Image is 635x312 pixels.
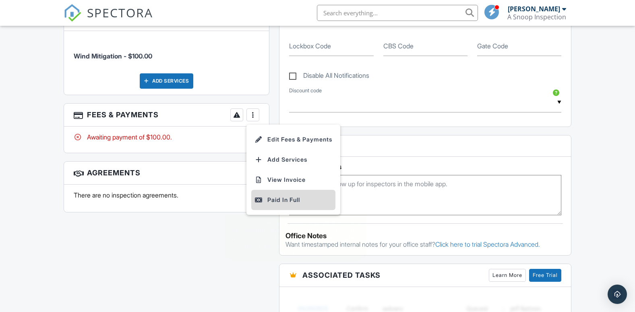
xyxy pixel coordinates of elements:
[74,52,152,60] span: Wind Mitigation - $100.00
[289,72,369,82] label: Disable All Notifications
[489,269,526,282] a: Learn More
[64,11,153,28] a: SPECTORA
[289,163,561,171] h5: Inspector Notes
[140,73,193,89] div: Add Services
[64,162,269,185] h3: Agreements
[477,36,561,56] input: Gate Code
[383,42,414,50] label: CBS Code
[302,270,381,281] span: Associated Tasks
[279,135,571,156] h3: Notes
[477,42,508,50] label: Gate Code
[608,285,627,304] div: Open Intercom Messenger
[529,269,561,282] a: Free Trial
[74,133,260,141] div: Awaiting payment of $100.00.
[285,232,565,240] div: Office Notes
[508,5,560,13] div: [PERSON_NAME]
[64,104,269,127] h3: Fees & Payments
[64,4,81,22] img: The Best Home Inspection Software - Spectora
[289,36,373,56] input: Lockbox Code
[317,5,478,21] input: Search everything...
[74,37,260,67] li: Service: Wind Mitigation
[435,240,540,248] a: Click here to trial Spectora Advanced.
[74,191,260,200] p: There are no inspection agreements.
[87,4,153,21] span: SPECTORA
[285,240,565,249] p: Want timestamped internal notes for your office staff?
[289,87,322,94] label: Discount code
[383,36,467,56] input: CBS Code
[289,42,331,50] label: Lockbox Code
[507,13,566,21] div: A Snoop Inspection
